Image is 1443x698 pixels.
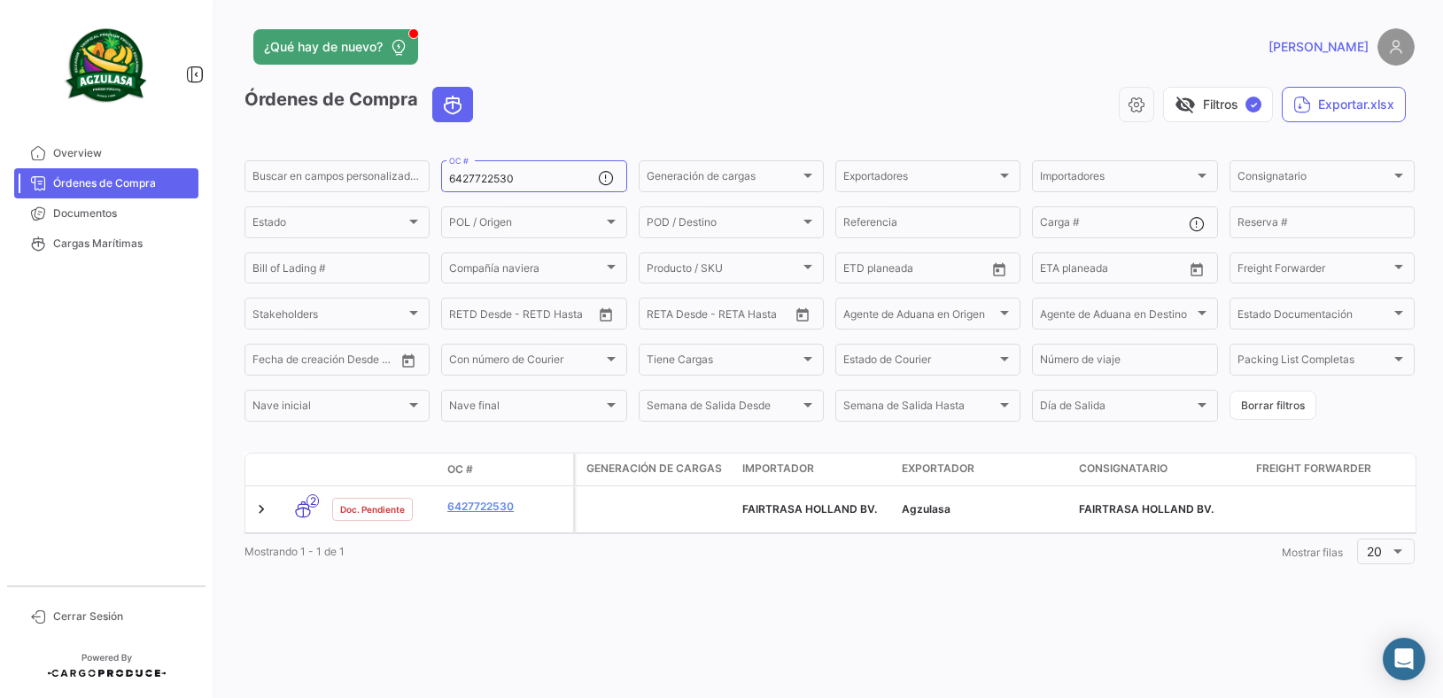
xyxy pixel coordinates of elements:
button: Exportar.xlsx [1282,87,1406,122]
span: Día de Salida [1040,402,1193,415]
span: Cerrar Sesión [53,609,191,624]
button: Open calendar [395,347,422,374]
input: Desde [1040,265,1072,277]
datatable-header-cell: OC # [440,454,573,485]
span: POD / Destino [647,219,800,231]
span: Exportador [902,461,974,477]
span: POL / Origen [449,219,602,231]
input: Desde [647,310,679,322]
input: Hasta [297,356,365,368]
datatable-header-cell: Freight Forwarder [1249,454,1426,485]
span: Consignatario [1079,461,1168,477]
a: Órdenes de Compra [14,168,198,198]
button: Open calendar [593,301,619,328]
span: Estado Documentación [1237,310,1391,322]
button: Open calendar [1183,256,1210,283]
span: Mostrar filas [1282,546,1343,559]
span: Estado de Courier [843,356,997,368]
span: Nave inicial [252,402,406,415]
span: Importador [742,461,814,477]
span: Packing List Completas [1237,356,1391,368]
span: Agzulasa [902,502,950,516]
span: Agente de Aduana en Origen [843,310,997,322]
button: Open calendar [986,256,1012,283]
span: Semana de Salida Hasta [843,402,997,415]
input: Desde [843,265,875,277]
span: Tiene Cargas [647,356,800,368]
button: ¿Qué hay de nuevo? [253,29,418,65]
span: ¿Qué hay de nuevo? [264,38,383,56]
span: Nave final [449,402,602,415]
img: agzulasa-logo.png [62,21,151,110]
span: 2 [306,494,319,508]
span: FAIRTRASA HOLLAND BV. [742,502,877,516]
input: Hasta [493,310,562,322]
input: Desde [449,310,481,322]
span: Agente de Aduana en Destino [1040,310,1193,322]
input: Desde [252,356,284,368]
span: Con número de Courier [449,356,602,368]
span: Mostrando 1 - 1 de 1 [244,545,345,558]
datatable-header-cell: Estado Doc. [325,462,440,477]
span: Semana de Salida Desde [647,402,800,415]
span: Órdenes de Compra [53,175,191,191]
a: Documentos [14,198,198,229]
span: Freight Forwarder [1237,265,1391,277]
a: Cargas Marítimas [14,229,198,259]
span: Overview [53,145,191,161]
span: FAIRTRASA HOLLAND BV. [1079,502,1214,516]
datatable-header-cell: Consignatario [1072,454,1249,485]
span: Generación de cargas [586,461,722,477]
span: Estado [252,219,406,231]
button: Ocean [433,88,472,121]
span: Importadores [1040,173,1193,185]
input: Hasta [1084,265,1152,277]
h3: Órdenes de Compra [244,87,478,122]
span: Doc. Pendiente [340,502,405,516]
span: ✓ [1245,97,1261,112]
a: Expand/Collapse Row [252,500,270,518]
button: visibility_offFiltros✓ [1163,87,1273,122]
span: Cargas Marítimas [53,236,191,252]
a: 6427722530 [447,499,566,515]
input: Hasta [691,310,759,322]
span: Documentos [53,206,191,221]
span: [PERSON_NAME] [1268,38,1369,56]
span: 20 [1367,544,1382,559]
datatable-header-cell: Exportador [895,454,1072,485]
button: Open calendar [789,301,816,328]
div: Abrir Intercom Messenger [1383,638,1425,680]
span: OC # [447,461,473,477]
span: Consignatario [1237,173,1391,185]
span: Freight Forwarder [1256,461,1371,477]
span: Compañía naviera [449,265,602,277]
a: Overview [14,138,198,168]
datatable-header-cell: Generación de cargas [576,454,735,485]
datatable-header-cell: Importador [735,454,895,485]
span: Producto / SKU [647,265,800,277]
button: Borrar filtros [1230,391,1316,420]
span: Exportadores [843,173,997,185]
input: Hasta [888,265,956,277]
span: Stakeholders [252,310,406,322]
span: visibility_off [1175,94,1196,115]
span: Generación de cargas [647,173,800,185]
img: placeholder-user.png [1377,28,1415,66]
datatable-header-cell: Modo de Transporte [281,462,325,477]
